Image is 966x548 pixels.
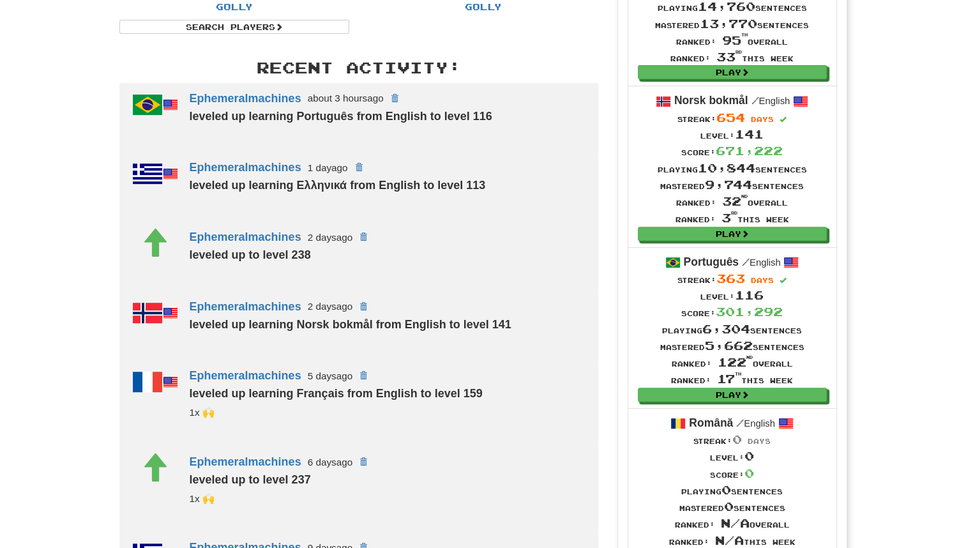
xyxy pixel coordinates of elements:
[308,162,348,173] small: 1 day ago
[721,516,750,530] span: N/A
[190,369,301,382] a: Ephemeralmachines
[689,416,733,429] strong: Română
[308,370,353,381] small: 5 days ago
[683,255,739,268] strong: Português
[716,110,745,125] span: 654
[465,1,502,12] a: golly
[119,20,349,34] a: Search Players
[722,194,748,208] span: 32
[721,211,737,225] span: 3
[658,160,807,176] div: Playing sentences
[190,473,311,486] strong: leveled up to level 237
[655,15,809,32] div: Mastered sentences
[669,515,796,531] div: Ranked: overall
[735,372,741,376] sup: th
[308,93,384,103] small: about 3 hours ago
[751,115,774,123] span: days
[669,498,796,515] div: Mastered sentences
[660,321,804,337] div: Playing sentences
[190,110,492,123] strong: leveled up learning Português from English to level 116
[190,161,301,174] a: Ephemeralmachines
[638,388,827,402] a: Play
[716,144,783,158] span: 671,222
[669,431,796,448] div: Streak:
[744,449,754,463] span: 0
[732,432,742,446] span: 0
[669,465,796,482] div: Score:
[658,109,807,126] div: Streak:
[742,257,781,268] small: English
[736,418,775,429] small: English
[741,194,748,199] sup: nd
[735,127,764,141] span: 141
[780,116,787,123] span: Streak includes today.
[660,287,804,303] div: Level:
[638,227,827,241] a: Play
[660,370,804,387] div: Ranked: this week
[748,437,771,445] span: days
[736,417,744,429] span: /
[638,65,827,79] a: Play
[190,493,215,504] small: golly
[658,126,807,142] div: Level:
[190,231,301,243] a: Ephemeralmachines
[190,455,301,468] a: Ephemeralmachines
[658,176,807,193] div: Mastered sentences
[746,355,753,360] sup: nd
[721,483,731,497] span: 0
[744,466,754,480] span: 0
[724,499,734,514] span: 0
[735,288,764,302] span: 116
[716,50,742,64] span: 33
[658,142,807,159] div: Score:
[119,59,598,76] h3: Recent Activity:
[705,178,752,192] span: 9,744
[731,211,737,215] sup: rd
[702,322,750,336] span: 6,304
[715,533,744,547] span: N/A
[190,179,486,192] strong: leveled up learning Ελληνικά from English to level 113
[742,256,750,268] span: /
[655,32,809,49] div: Ranked: overall
[741,33,748,37] sup: th
[660,337,804,354] div: Mastered sentences
[669,482,796,498] div: Playing sentences
[658,209,807,226] div: Ranked: this week
[736,50,742,54] sup: rd
[190,91,301,104] a: Ephemeralmachines
[655,49,809,65] div: Ranked: this week
[716,305,783,319] span: 301,292
[669,448,796,464] div: Level:
[705,339,753,353] span: 5,662
[751,96,790,106] small: English
[751,276,774,284] span: days
[660,303,804,320] div: Score:
[717,372,741,386] span: 17
[780,277,787,284] span: Streak includes today.
[658,193,807,209] div: Ranked: overall
[700,17,757,31] span: 13,770
[308,457,353,468] small: 6 days ago
[751,95,758,106] span: /
[716,271,745,285] span: 363
[660,270,804,287] div: Streak:
[722,33,748,47] span: 95
[190,387,483,400] strong: leveled up learning Français from English to level 159
[674,94,748,107] strong: Norsk bokmål
[698,161,755,175] span: 10,844
[308,232,353,243] small: 2 days ago
[190,300,301,312] a: Ephemeralmachines
[216,1,253,12] a: golly
[308,301,353,312] small: 2 days ago
[190,318,511,331] strong: leveled up learning Norsk bokmål from English to level 141
[718,355,753,369] span: 122
[660,354,804,370] div: Ranked: overall
[190,407,215,418] small: golly
[190,248,311,261] strong: leveled up to level 238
